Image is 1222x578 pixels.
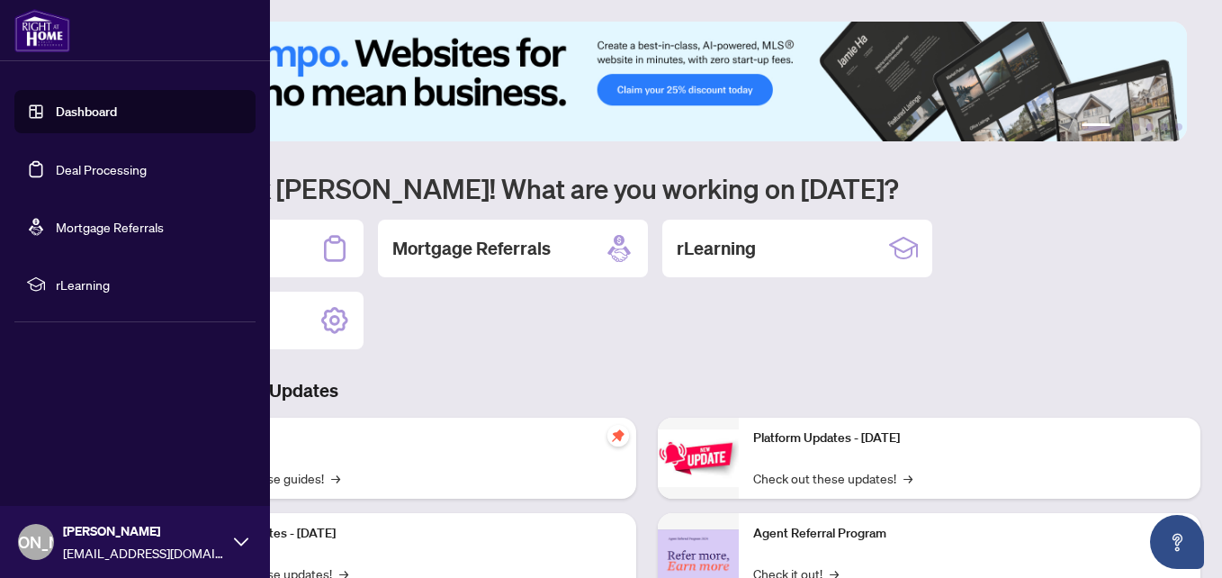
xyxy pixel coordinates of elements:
button: 3 [1132,123,1139,131]
h2: rLearning [677,236,756,261]
p: Agent Referral Program [753,524,1186,544]
a: Mortgage Referrals [56,219,164,235]
img: Platform Updates - June 23, 2025 [658,429,739,486]
a: Dashboard [56,104,117,120]
span: [PERSON_NAME] [63,521,225,541]
h1: Welcome back [PERSON_NAME]! What are you working on [DATE]? [94,171,1200,205]
p: Self-Help [189,429,622,448]
h3: Brokerage & Industry Updates [94,378,1200,403]
p: Platform Updates - [DATE] [753,429,1186,448]
h2: Mortgage Referrals [392,236,551,261]
span: [EMAIL_ADDRESS][DOMAIN_NAME] [63,543,225,563]
span: rLearning [56,275,243,294]
img: Slide 0 [94,22,1187,141]
button: 1 [1082,123,1110,131]
button: 2 [1118,123,1125,131]
button: 6 [1175,123,1182,131]
button: 4 [1146,123,1154,131]
p: Platform Updates - [DATE] [189,524,622,544]
a: Deal Processing [56,161,147,177]
span: → [903,468,912,488]
a: Check out these updates!→ [753,468,912,488]
button: 5 [1161,123,1168,131]
span: → [331,468,340,488]
img: logo [14,9,70,52]
button: Open asap [1150,515,1204,569]
span: pushpin [607,425,629,447]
